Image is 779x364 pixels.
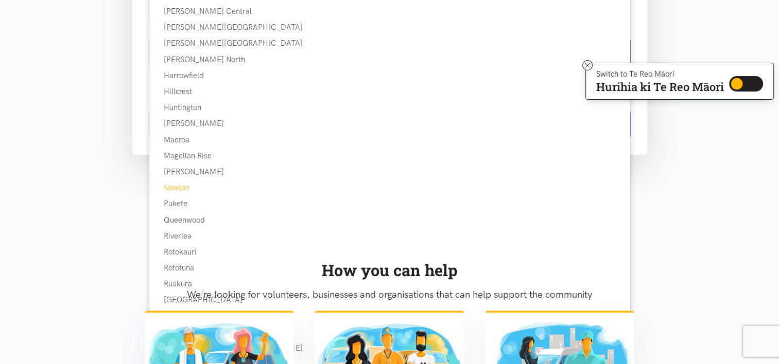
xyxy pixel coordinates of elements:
[149,53,630,66] div: [PERSON_NAME] North
[149,150,630,162] div: Magellan Rise
[149,166,630,178] div: [PERSON_NAME]
[149,101,630,114] div: Huntington
[149,181,630,194] div: Nawton
[596,82,724,92] p: Hurihia ki Te Reo Māori
[149,85,630,98] div: Hillcrest
[149,214,630,226] div: Queenwood
[149,37,630,49] div: [PERSON_NAME][GEOGRAPHIC_DATA]
[149,230,630,242] div: Riverlea
[149,134,630,146] div: Maeroa
[149,69,630,82] div: Harrowfield
[596,71,724,77] p: Switch to Te Reo Māori
[145,258,635,283] div: How you can help
[145,287,635,302] p: We're looking for volunteers, businesses and organisations that can help support the community
[149,197,630,210] div: Pukete
[149,5,630,17] div: [PERSON_NAME] Central
[149,21,630,33] div: [PERSON_NAME][GEOGRAPHIC_DATA]
[149,117,630,130] div: [PERSON_NAME]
